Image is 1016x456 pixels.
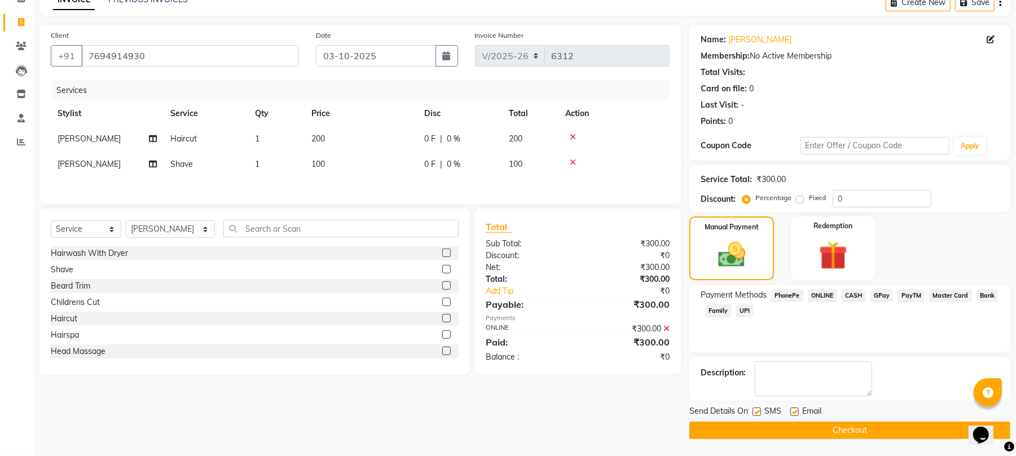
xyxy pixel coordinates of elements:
[477,273,578,285] div: Total:
[477,323,578,335] div: ONLINE
[477,285,595,297] a: Add Tip
[477,250,578,262] div: Discount:
[764,405,781,419] span: SMS
[477,351,578,363] div: Balance :
[898,289,925,302] span: PayTM
[578,351,678,363] div: ₹0
[440,133,442,145] span: |
[977,289,999,302] span: Bank
[417,101,502,126] th: Disc
[51,45,82,67] button: +91
[929,289,972,302] span: Master Card
[486,221,512,233] span: Total
[509,159,522,169] span: 100
[689,422,1010,439] button: Checkout
[701,174,752,185] div: Service Total:
[701,193,736,205] div: Discount:
[170,134,197,144] span: Haircut
[736,304,754,317] span: UPI
[81,45,299,67] input: Search by Name/Mobile/Email/Code
[440,158,442,170] span: |
[51,101,164,126] th: Stylist
[705,304,732,317] span: Family
[311,134,325,144] span: 200
[558,101,670,126] th: Action
[954,138,986,154] button: Apply
[578,273,678,285] div: ₹300.00
[755,193,791,203] label: Percentage
[316,30,331,41] label: Date
[728,34,791,46] a: [PERSON_NAME]
[701,116,726,127] div: Points:
[248,101,305,126] th: Qty
[58,159,121,169] span: [PERSON_NAME]
[305,101,417,126] th: Price
[51,264,73,276] div: Shave
[477,335,578,349] div: Paid:
[223,220,459,237] input: Search or Scan
[749,83,754,95] div: 0
[701,34,726,46] div: Name:
[802,405,821,419] span: Email
[701,67,745,78] div: Total Visits:
[51,30,69,41] label: Client
[255,159,260,169] span: 1
[808,289,837,302] span: ONLINE
[701,289,767,301] span: Payment Methods
[477,262,578,273] div: Net:
[756,174,786,185] div: ₹300.00
[771,289,803,302] span: PhonePe
[705,222,759,232] label: Manual Payment
[870,289,894,302] span: GPay
[701,83,747,95] div: Card on file:
[969,411,1005,445] iframe: chat widget
[51,329,79,341] div: Hairspa
[255,134,260,144] span: 1
[701,50,999,62] div: No Active Membership
[578,298,678,311] div: ₹300.00
[447,133,460,145] span: 0 %
[311,159,325,169] span: 100
[486,313,670,323] div: Payments
[424,158,436,170] span: 0 F
[51,313,77,325] div: Haircut
[51,296,100,308] div: Childrens Cut
[502,101,558,126] th: Total
[801,137,949,154] input: Enter Offer / Coupon Code
[813,221,852,231] label: Redemption
[741,99,744,111] div: -
[51,346,105,357] div: Head Massage
[51,247,128,259] div: Hairwash With Dryer
[578,250,678,262] div: ₹0
[710,239,754,271] img: _cash.svg
[578,335,678,349] div: ₹300.00
[170,159,193,169] span: Shave
[424,133,436,145] span: 0 F
[595,285,678,297] div: ₹0
[52,80,678,101] div: Services
[701,50,750,62] div: Membership:
[578,238,678,250] div: ₹300.00
[578,323,678,335] div: ₹300.00
[809,193,826,203] label: Fixed
[477,298,578,311] div: Payable:
[701,367,746,379] div: Description:
[164,101,248,126] th: Service
[58,134,121,144] span: [PERSON_NAME]
[810,238,856,273] img: _gift.svg
[701,99,738,111] div: Last Visit:
[509,134,522,144] span: 200
[447,158,460,170] span: 0 %
[477,238,578,250] div: Sub Total:
[689,405,748,419] span: Send Details On
[728,116,733,127] div: 0
[842,289,866,302] span: CASH
[51,280,90,292] div: Beard Trim
[578,262,678,273] div: ₹300.00
[475,30,524,41] label: Invoice Number
[701,140,800,152] div: Coupon Code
